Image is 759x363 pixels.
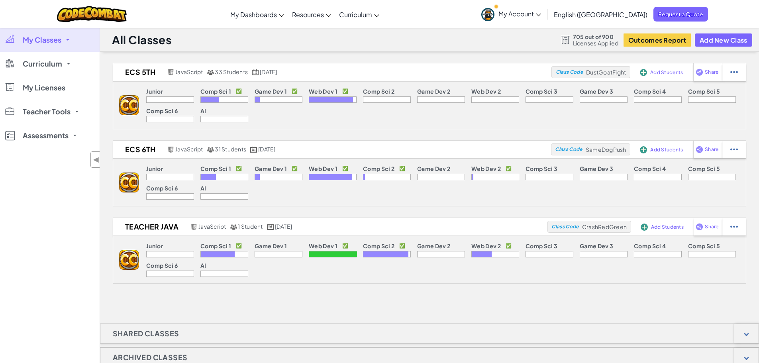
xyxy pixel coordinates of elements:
p: Comp Sci 2 [363,243,394,249]
span: DustGoatFight [586,69,626,76]
img: IconStudentEllipsis.svg [730,69,738,76]
span: [DATE] [275,223,292,230]
span: My Dashboards [230,10,277,19]
img: javascript.png [167,147,175,153]
p: Game Dev 2 [417,243,450,249]
h1: All Classes [112,32,171,47]
img: MultipleUsers.png [207,69,214,75]
p: ✅ [342,88,348,94]
p: ✅ [342,243,348,249]
p: ✅ [342,165,348,172]
img: calendar.svg [252,69,259,75]
h2: Teacher java [113,221,188,233]
img: IconStudentEllipsis.svg [730,146,738,153]
p: Comp Sci 6 [146,108,178,114]
span: 33 Students [215,68,248,75]
p: AI [200,108,206,114]
p: Comp Sci 3 [526,165,557,172]
img: IconAddStudents.svg [641,224,648,231]
img: MultipleUsers.png [230,224,237,230]
a: ECS 5th JavaScript 33 Students [DATE] [113,66,551,78]
span: Share [705,70,718,75]
p: ✅ [236,88,242,94]
span: Licenses Applied [573,40,619,46]
p: Web Dev 2 [471,88,501,94]
img: IconShare_Purple.svg [696,69,703,76]
p: Comp Sci 5 [688,243,720,249]
img: logo [119,250,139,270]
span: My Licenses [23,84,65,91]
p: Comp Sci 3 [526,243,557,249]
span: JavaScript [175,145,203,153]
p: ✅ [506,243,512,249]
span: Add Students [651,225,684,230]
img: calendar.svg [250,147,257,153]
p: Comp Sci 5 [688,88,720,94]
img: IconAddStudents.svg [640,146,647,153]
p: Comp Sci 4 [634,165,666,172]
p: ✅ [292,165,298,172]
p: Junior [146,88,163,94]
p: ✅ [236,165,242,172]
span: Class Code [555,147,582,152]
span: My Classes [23,36,61,43]
img: logo [119,95,139,115]
p: ✅ [506,165,512,172]
span: 705 out of 900 [573,33,619,40]
p: Comp Sci 6 [146,185,178,191]
p: Game Dev 3 [580,243,613,249]
a: ECS 6th JavaScript 31 Students [DATE] [113,143,551,155]
p: Game Dev 3 [580,165,613,172]
span: Add Students [650,147,683,152]
p: Comp Sci 2 [363,88,394,94]
p: Comp Sci 5 [688,165,720,172]
img: MultipleUsers.png [207,147,214,153]
button: Outcomes Report [624,33,691,47]
span: ◀ [93,154,100,165]
p: Web Dev 1 [309,243,337,249]
p: Comp Sci 1 [200,88,231,94]
span: Add Students [650,70,683,75]
span: [DATE] [258,145,275,153]
a: My Account [477,2,545,27]
p: Comp Sci 6 [146,262,178,269]
p: Web Dev 1 [309,165,337,172]
p: Comp Sci 3 [526,88,557,94]
button: Add New Class [695,33,752,47]
p: Game Dev 3 [580,88,613,94]
p: Web Dev 2 [471,165,501,172]
a: Resources [288,4,335,25]
p: Comp Sci 1 [200,165,231,172]
a: Teacher java JavaScript 1 Student [DATE] [113,221,547,233]
img: avatar [481,8,494,21]
p: ✅ [399,243,405,249]
span: [DATE] [260,68,277,75]
h1: Shared Classes [100,324,192,343]
p: Web Dev 1 [309,88,337,94]
p: Game Dev 1 [255,243,287,249]
span: Class Code [556,70,583,75]
img: logo [119,173,139,192]
span: Request a Quote [653,7,708,22]
p: ✅ [399,165,405,172]
span: 31 Students [215,145,246,153]
img: IconShare_Purple.svg [696,146,703,153]
span: Resources [292,10,324,19]
span: Teacher Tools [23,108,71,115]
span: CrashRedGreen [582,223,627,230]
img: IconStudentEllipsis.svg [730,223,738,230]
img: CodeCombat logo [57,6,127,22]
p: Game Dev 2 [417,165,450,172]
p: ✅ [236,243,242,249]
p: Junior [146,165,163,172]
span: 1 Student [238,223,263,230]
img: calendar.svg [267,224,274,230]
p: AI [200,185,206,191]
p: Comp Sci 4 [634,243,666,249]
p: AI [200,262,206,269]
p: Comp Sci 1 [200,243,231,249]
h2: ECS 6th [113,143,165,155]
p: Game Dev 1 [255,88,287,94]
p: Web Dev 2 [471,243,501,249]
